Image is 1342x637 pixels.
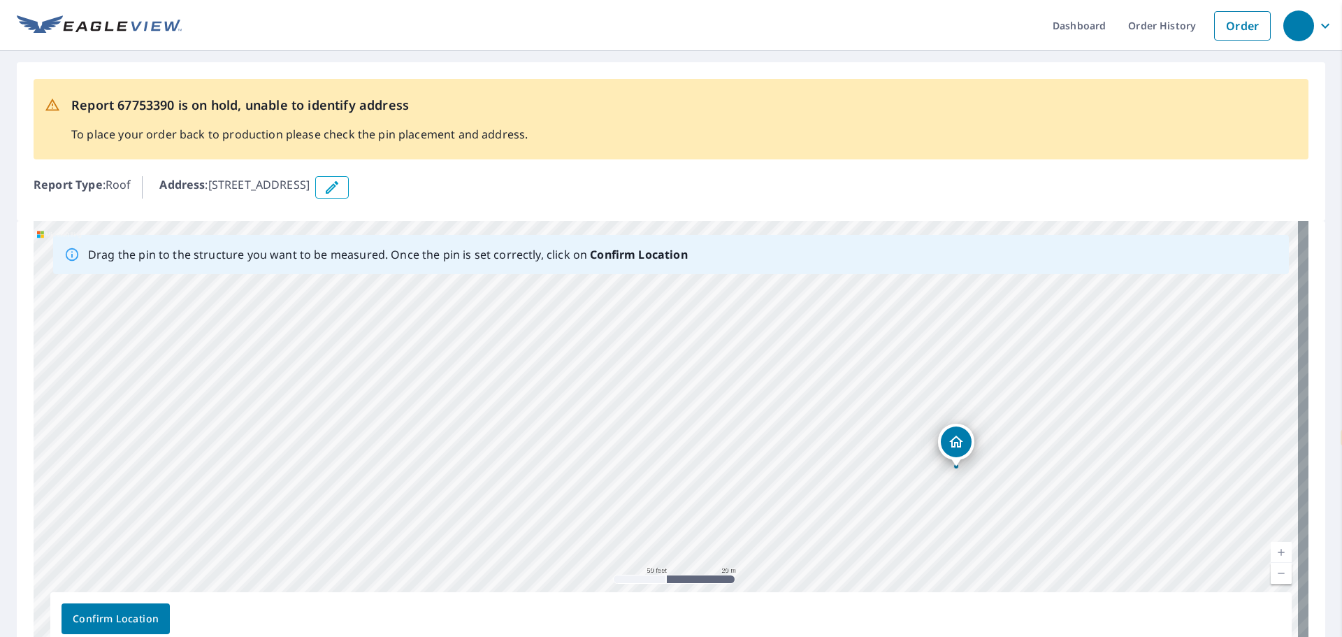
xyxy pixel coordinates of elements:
[590,247,687,262] b: Confirm Location
[73,610,159,628] span: Confirm Location
[62,603,170,634] button: Confirm Location
[17,15,182,36] img: EV Logo
[71,96,528,115] p: Report 67753390 is on hold, unable to identify address
[71,126,528,143] p: To place your order back to production please check the pin placement and address.
[1271,563,1292,584] a: Current Level 19, Zoom Out
[1271,542,1292,563] a: Current Level 19, Zoom In
[159,176,310,199] p: : [STREET_ADDRESS]
[34,177,103,192] b: Report Type
[1214,11,1271,41] a: Order
[159,177,205,192] b: Address
[88,246,688,263] p: Drag the pin to the structure you want to be measured. Once the pin is set correctly, click on
[34,176,131,199] p: : Roof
